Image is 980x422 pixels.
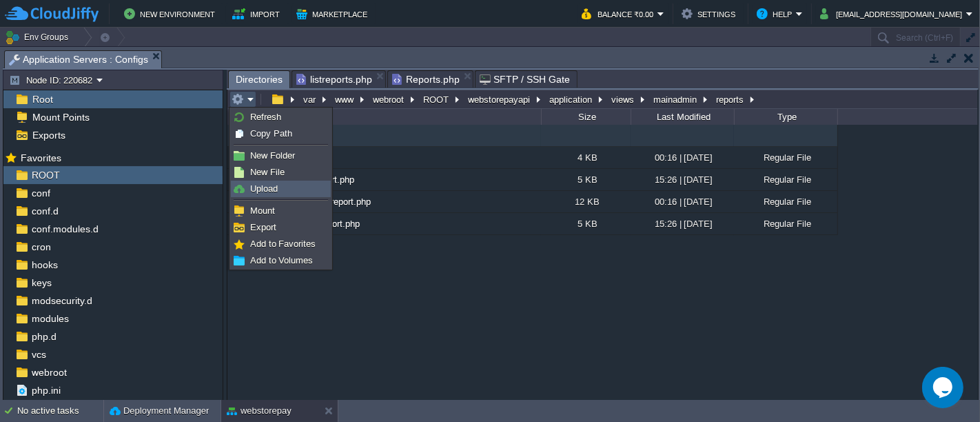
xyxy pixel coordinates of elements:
[29,259,60,271] a: hooks
[5,28,73,47] button: Env Groups
[250,222,276,232] span: Export
[229,109,541,125] div: Name
[631,169,734,190] div: 15:26 | [DATE]
[124,6,219,22] button: New Environment
[392,71,460,88] span: Reports.php
[250,167,285,177] span: New File
[29,366,69,379] a: webroot
[735,109,837,125] div: Type
[609,93,637,105] button: views
[29,294,94,307] a: modsecurity.d
[301,93,319,105] button: var
[547,93,595,105] button: application
[631,147,734,168] div: 00:16 | [DATE]
[29,384,63,396] a: php.ini
[922,367,966,408] iframe: chat widget
[757,6,796,22] button: Help
[236,71,283,88] span: Directories
[542,109,631,125] div: Size
[227,404,292,418] button: webstorepay
[631,191,734,212] div: 00:16 | [DATE]
[250,205,275,216] span: Mount
[30,129,68,141] a: Exports
[631,213,734,234] div: 15:26 | [DATE]
[9,74,96,86] button: Node ID: 220682
[250,112,281,122] span: Refresh
[29,312,71,325] a: modules
[250,183,278,194] span: Upload
[541,169,631,190] div: 5 KB
[250,239,316,249] span: Add to Favorites
[110,404,209,418] button: Deployment Manager
[541,191,631,212] div: 12 KB
[466,93,533,105] button: webstorepayapi
[30,111,92,123] a: Mount Points
[250,255,313,265] span: Add to Volumes
[232,181,330,197] a: Upload
[29,277,54,289] a: keys
[29,205,61,217] a: conf.d
[651,93,700,105] button: mainadmin
[734,147,837,168] div: Regular File
[296,71,372,88] span: listreports.php
[5,6,99,23] img: CloudJiffy
[232,253,330,268] a: Add to Volumes
[232,148,330,163] a: New Folder
[292,70,386,88] li: /var/www/webroot/ROOT/webstorepayapi/application/views/mainadmin/reports/listreports.php
[541,147,631,168] div: 4 KB
[29,348,48,361] a: vcs
[18,152,63,164] span: Favorites
[682,6,739,22] button: Settings
[29,330,59,343] a: php.d
[29,169,62,181] a: ROOT
[541,213,631,234] div: 5 KB
[387,70,473,88] li: /var/www/webroot/ROOT/webstorepayapi/application/controllers/mainadmin/Reports.php
[9,51,148,68] span: Application Servers : Configs
[250,150,295,161] span: New Folder
[232,220,330,235] a: Export
[18,152,63,163] a: Favorites
[232,203,330,219] a: Mount
[734,169,837,190] div: Regular File
[582,6,657,22] button: Balance ₹0.00
[632,109,734,125] div: Last Modified
[232,237,330,252] a: Add to Favorites
[30,93,55,105] a: Root
[480,71,570,88] span: SFTP / SSH Gate
[29,223,101,235] a: conf.modules.d
[714,93,747,105] button: reports
[29,187,52,199] a: conf
[371,93,407,105] button: webroot
[296,6,371,22] button: Marketplace
[232,165,330,180] a: New File
[734,191,837,212] div: Regular File
[333,93,357,105] button: www
[250,128,292,139] span: Copy Path
[232,110,330,125] a: Refresh
[820,6,966,22] button: [EMAIL_ADDRESS][DOMAIN_NAME]
[734,213,837,234] div: Regular File
[232,6,284,22] button: Import
[17,400,103,422] div: No active tasks
[29,241,53,253] a: cron
[227,90,978,109] input: Click to enter the path
[421,93,452,105] button: ROOT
